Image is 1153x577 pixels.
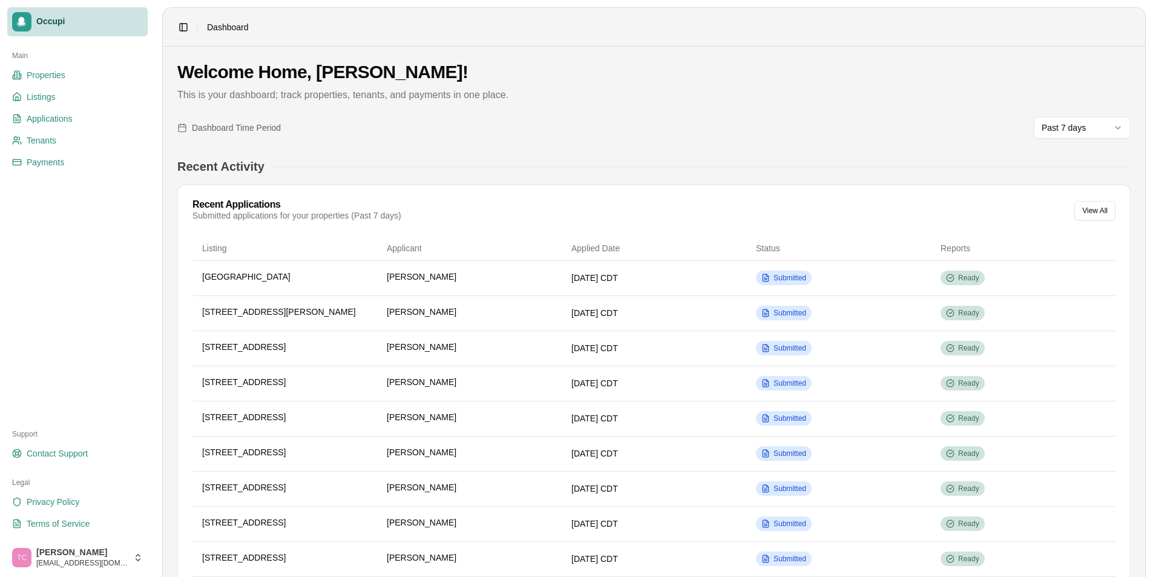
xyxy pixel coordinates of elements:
[202,243,226,253] span: Listing
[7,444,148,463] a: Contact Support
[774,414,806,423] span: Submitted
[27,91,55,103] span: Listings
[958,519,979,529] span: Ready
[7,87,148,107] a: Listings
[202,271,291,283] span: [GEOGRAPHIC_DATA]
[774,449,806,458] span: Submitted
[958,414,979,423] span: Ready
[774,273,806,283] span: Submitted
[27,134,56,147] span: Tenants
[571,553,737,565] div: [DATE] CDT
[202,411,286,423] span: [STREET_ADDRESS]
[571,342,737,354] div: [DATE] CDT
[7,65,148,85] a: Properties
[7,424,148,444] div: Support
[387,341,456,353] span: [PERSON_NAME]
[192,200,401,209] div: Recent Applications
[387,446,456,458] span: [PERSON_NAME]
[774,519,806,529] span: Submitted
[958,273,979,283] span: Ready
[202,446,286,458] span: [STREET_ADDRESS]
[27,518,90,530] span: Terms of Service
[202,376,286,388] span: [STREET_ADDRESS]
[958,378,979,388] span: Ready
[958,308,979,318] span: Ready
[207,21,249,33] span: Dashboard
[7,514,148,533] a: Terms of Service
[7,473,148,492] div: Legal
[571,518,737,530] div: [DATE] CDT
[7,131,148,150] a: Tenants
[941,243,970,253] span: Reports
[774,378,806,388] span: Submitted
[387,481,456,493] span: [PERSON_NAME]
[27,156,64,168] span: Payments
[177,61,1131,83] h1: Welcome Home, [PERSON_NAME]!
[177,88,1131,102] p: This is your dashboard; track properties, tenants, and payments in one place.
[192,122,281,134] span: Dashboard Time Period
[387,376,456,388] span: [PERSON_NAME]
[774,343,806,353] span: Submitted
[36,547,128,558] span: [PERSON_NAME]
[958,449,979,458] span: Ready
[387,243,422,253] span: Applicant
[387,552,456,564] span: [PERSON_NAME]
[177,158,264,175] h2: Recent Activity
[36,558,128,568] span: [EMAIL_ADDRESS][DOMAIN_NAME]
[571,377,737,389] div: [DATE] CDT
[202,552,286,564] span: [STREET_ADDRESS]
[387,516,456,529] span: [PERSON_NAME]
[27,69,65,81] span: Properties
[12,548,31,567] img: Trudy Childers
[958,554,979,564] span: Ready
[7,543,148,572] button: Trudy Childers[PERSON_NAME][EMAIL_ADDRESS][DOMAIN_NAME]
[27,113,73,125] span: Applications
[774,308,806,318] span: Submitted
[774,484,806,493] span: Submitted
[958,484,979,493] span: Ready
[7,492,148,512] a: Privacy Policy
[7,109,148,128] a: Applications
[387,271,456,283] span: [PERSON_NAME]
[387,306,456,318] span: [PERSON_NAME]
[1074,201,1115,220] button: View All
[202,481,286,493] span: [STREET_ADDRESS]
[756,243,780,253] span: Status
[7,7,148,36] a: Occupi
[774,554,806,564] span: Submitted
[27,447,88,460] span: Contact Support
[571,483,737,495] div: [DATE] CDT
[192,209,401,222] div: Submitted applications for your properties (Past 7 days)
[571,412,737,424] div: [DATE] CDT
[202,341,286,353] span: [STREET_ADDRESS]
[207,21,249,33] nav: breadcrumb
[571,272,737,284] div: [DATE] CDT
[7,153,148,172] a: Payments
[571,307,737,319] div: [DATE] CDT
[387,411,456,423] span: [PERSON_NAME]
[36,16,143,27] span: Occupi
[202,306,356,318] span: [STREET_ADDRESS][PERSON_NAME]
[27,496,79,508] span: Privacy Policy
[571,447,737,460] div: [DATE] CDT
[202,516,286,529] span: [STREET_ADDRESS]
[571,243,620,253] span: Applied Date
[7,46,148,65] div: Main
[958,343,979,353] span: Ready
